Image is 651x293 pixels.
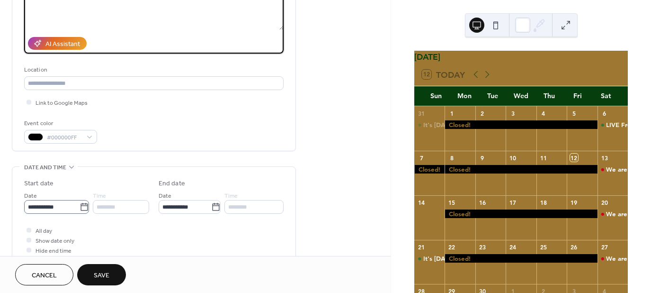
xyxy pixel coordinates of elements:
span: Date [159,191,171,201]
div: Event color [24,119,95,128]
div: Closed! [445,254,597,263]
div: We are OPEN this Saturday! [597,210,628,218]
button: AI Assistant [28,37,87,50]
div: Sun [422,86,450,106]
div: 17 [509,198,517,206]
div: [DATE] [414,51,628,63]
div: It's Sunday Fun Day at BTV! [414,120,445,129]
div: 5 [570,109,578,117]
span: Hide end time [36,246,71,256]
div: Location [24,65,282,75]
span: Save [94,271,109,281]
div: Closed! [414,165,445,174]
div: 25 [539,243,547,251]
div: Fri [563,86,592,106]
div: 11 [539,154,547,162]
div: Start date [24,179,54,189]
div: 16 [478,198,486,206]
div: 8 [448,154,456,162]
span: Date and time [24,163,66,173]
div: Sat [592,86,620,106]
div: 22 [448,243,456,251]
div: 21 [418,243,426,251]
div: End date [159,179,185,189]
div: 23 [478,243,486,251]
div: 7 [418,154,426,162]
div: 2 [478,109,486,117]
div: AI Assistant [45,39,80,49]
div: 18 [539,198,547,206]
div: 20 [600,198,608,206]
div: 1 [448,109,456,117]
button: Save [77,264,126,285]
div: 26 [570,243,578,251]
span: Link to Google Maps [36,98,88,108]
div: 13 [600,154,608,162]
span: #000000FF [47,133,82,143]
div: Thu [535,86,563,106]
div: 31 [418,109,426,117]
div: Closed! [445,165,597,174]
button: Cancel [15,264,73,285]
div: Closed! [445,120,597,129]
div: Mon [450,86,479,106]
span: All day [36,226,52,236]
div: 12 [570,154,578,162]
div: Wed [507,86,535,106]
div: 6 [600,109,608,117]
div: 3 [509,109,517,117]
div: LIVE From The Vineyard: Harvest Jazz w/Grappa Jazz at BTV! [597,120,628,129]
div: 24 [509,243,517,251]
div: 27 [600,243,608,251]
div: 14 [418,198,426,206]
div: 15 [448,198,456,206]
span: Show date only [36,236,74,246]
div: We are OPEN this Saturday! [597,165,628,174]
div: It's [DATE] Fun Day at BTV! [423,120,505,129]
div: It's Sunday Fun Day at BTV! [414,254,445,263]
div: 10 [509,154,517,162]
div: 19 [570,198,578,206]
div: We are OPEN this Saturday! [597,254,628,263]
div: It's [DATE] Fun Day at BTV! [423,254,505,263]
div: Tue [479,86,507,106]
div: 4 [539,109,547,117]
span: Date [24,191,37,201]
div: 9 [478,154,486,162]
span: Time [224,191,238,201]
div: Closed! [445,210,597,218]
span: Time [93,191,106,201]
span: Cancel [32,271,57,281]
